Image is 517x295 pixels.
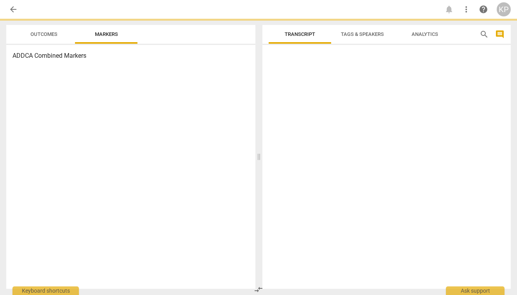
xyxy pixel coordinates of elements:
[285,31,315,37] span: Transcript
[12,51,249,60] h3: ADDCA Combined Markers
[9,5,18,14] span: arrow_back
[476,2,490,16] a: Help
[341,31,384,37] span: Tags & Speakers
[494,28,506,41] button: Show/Hide comments
[478,28,490,41] button: Search
[462,5,471,14] span: more_vert
[30,31,57,37] span: Outcomes
[479,5,488,14] span: help
[412,31,438,37] span: Analytics
[497,2,511,16] button: KP
[480,30,489,39] span: search
[12,286,79,295] div: Keyboard shortcuts
[495,30,505,39] span: comment
[446,286,505,295] div: Ask support
[254,285,263,294] span: compare_arrows
[95,31,118,37] span: Markers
